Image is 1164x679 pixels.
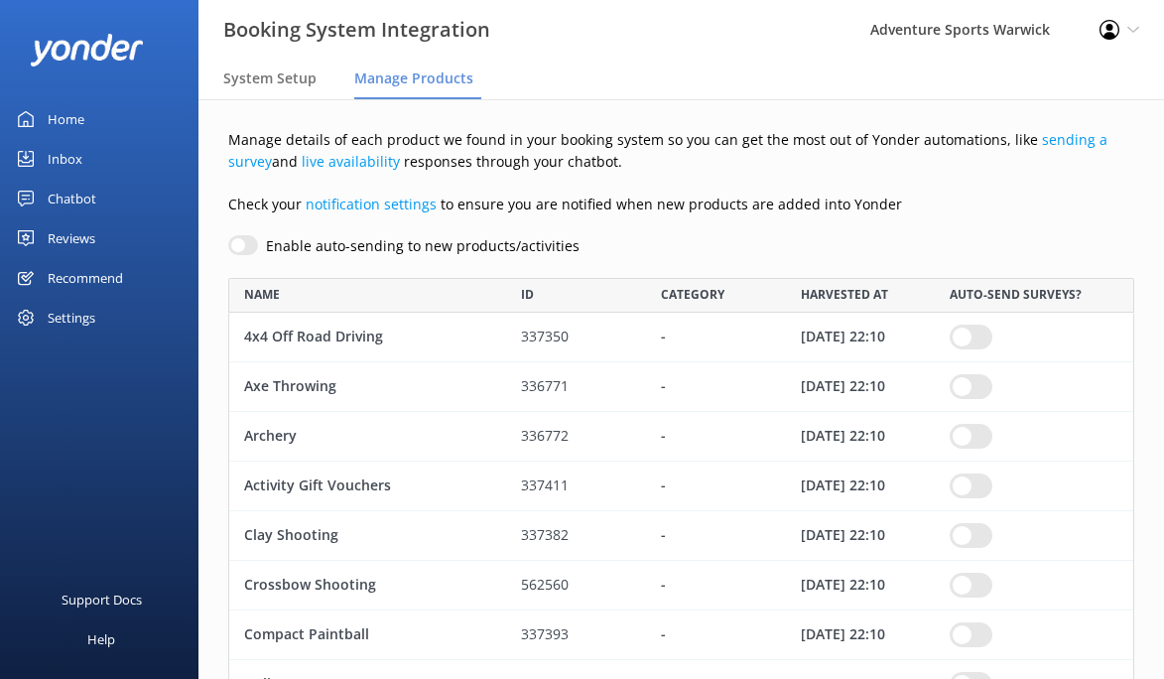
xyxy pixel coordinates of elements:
[306,195,437,213] a: notification settings
[228,362,1134,412] div: row
[62,580,142,619] div: Support Docs
[228,313,1134,362] div: row
[646,313,786,362] div: -
[48,258,123,298] div: Recommend
[506,313,646,362] div: 337350
[48,99,84,139] div: Home
[228,462,1134,511] div: row
[786,412,935,462] div: 05 Aug 25 22:10
[228,129,1134,174] p: Manage details of each product we found in your booking system so you can get the most out of Yon...
[786,362,935,412] div: 05 Aug 25 22:10
[801,285,888,304] span: HARVESTED AT
[506,511,646,561] div: 337382
[506,611,646,660] div: 337393
[87,619,115,659] div: Help
[786,561,935,611] div: 05 Aug 25 22:10
[228,412,1134,462] div: row
[354,68,473,88] span: Manage Products
[228,611,1134,660] div: row
[48,179,96,218] div: Chatbot
[48,298,95,338] div: Settings
[302,152,400,171] a: live availability
[646,462,786,511] div: -
[228,511,1134,561] div: row
[48,139,82,179] div: Inbox
[786,611,935,660] div: 05 Aug 25 22:10
[506,561,646,611] div: 562560
[646,561,786,611] div: -
[786,313,935,362] div: 05 Aug 25 22:10
[48,218,95,258] div: Reviews
[229,611,506,660] div: Compact Paintball
[646,611,786,660] div: -
[950,285,1082,304] span: AUTO-SEND SURVEYS?
[30,34,144,67] img: yonder-white-logo.png
[786,462,935,511] div: 05 Aug 25 22:10
[229,412,506,462] div: Archery
[228,561,1134,611] div: row
[646,412,786,462] div: -
[229,462,506,511] div: Activity Gift Vouchers
[244,285,280,304] span: NAME
[506,412,646,462] div: 336772
[229,511,506,561] div: Clay Shooting
[506,362,646,412] div: 336771
[223,68,317,88] span: System Setup
[521,285,534,304] span: ID
[266,235,580,257] label: Enable auto-sending to new products/activities
[229,561,506,611] div: Crossbow Shooting
[229,362,506,412] div: Axe Throwing
[786,511,935,561] div: 05 Aug 25 22:10
[228,194,1134,215] p: Check your to ensure you are notified when new products are added into Yonder
[223,14,490,46] h3: Booking System Integration
[646,511,786,561] div: -
[506,462,646,511] div: 337411
[229,313,506,362] div: 4x4 Off Road Driving
[646,362,786,412] div: -
[661,285,724,304] span: CATEGORY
